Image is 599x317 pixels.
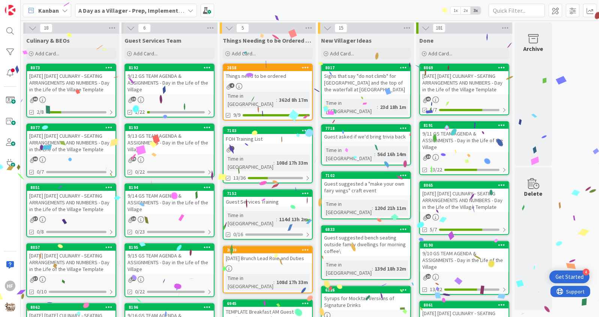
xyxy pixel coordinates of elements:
[27,184,116,214] div: 8051[DATE] [DATE] CULINARY - SEATING ARRANGEMENTS AND NUMBERS - Day in the Life of the Village Te...
[583,269,590,275] div: 4
[27,124,116,154] div: 8077[DATE] [DATE] CULINARY - SEATING ARRANGEMENTS AND NUMBERS - Day in the Life of the Village Te...
[325,227,410,232] div: 6833
[273,278,275,286] span: :
[324,146,374,162] div: Time in [GEOGRAPHIC_DATA]
[233,174,246,182] span: 13/36
[224,64,312,71] div: 2858
[428,50,452,57] span: Add Card...
[30,125,116,130] div: 8077
[27,244,116,274] div: 8057[DATE] [DATE] CULINARY - SEATING ARRANGEMENTS AND NUMBERS - Day in the Life of the Village Te...
[138,24,151,33] span: 6
[324,99,377,115] div: Time in [GEOGRAPHIC_DATA]
[227,191,312,196] div: 7152
[224,247,312,263] div: 2689[DATE] Brunch Lead Role and Duties
[419,121,509,175] a: 81919/11 GS TEAM AGENDA & ASSIGNMENTS - Day in the Life of the Village13/22
[33,216,38,221] span: 37
[321,37,372,44] span: New Villager Ideas
[322,172,410,179] div: 7102
[420,122,509,152] div: 81919/11 GS TEAM AGENDA & ASSIGNMENTS - Day in the Life of the Village
[223,37,313,44] span: Things Needing to be Ordered - PUT IN CARD, Don't make new card
[131,276,136,281] span: 19
[27,304,116,311] div: 8062
[426,154,431,159] span: 19
[134,50,158,57] span: Add Card...
[420,302,509,308] div: 8061
[322,233,410,256] div: Guest suggested bench seating outside family dwellings for morning coffee\
[423,243,509,248] div: 8190
[37,108,44,116] span: 2/8
[227,65,312,70] div: 2858
[420,242,509,249] div: 8190
[135,288,145,296] span: 0/22
[524,44,543,53] div: Archive
[33,97,38,101] span: 40
[420,242,509,272] div: 81909/10 GS TEAM AGENDA & ASSIGNMENTS - Day in the Life of the Village
[125,37,182,44] span: Guest Services Team
[322,179,410,195] div: Guest suggested a "make your own fairy wings" craft event
[26,64,116,118] a: 8073[DATE] [DATE] CULINARY - SEATING ARRANGEMENTS AND NUMBERS - Day in the Life of the Village Te...
[131,156,136,161] span: 19
[37,288,47,296] span: 0/10
[232,50,256,57] span: Add Card...
[324,200,372,216] div: Time in [GEOGRAPHIC_DATA]
[322,172,410,195] div: 7102Guest suggested a "make your own fairy wings" craft event
[26,183,116,237] a: 8051[DATE] [DATE] CULINARY - SEATING ARRANGEMENTS AND NUMBERS - Day in the Life of the Village Te...
[5,281,15,291] div: HF
[236,24,249,33] span: 5
[125,184,214,214] div: 81949/14 GS TEAM AGENDA & ASSIGNMENTS - Day in the Life of the Village
[322,64,410,71] div: 8017
[40,24,53,33] span: 18
[224,247,312,253] div: 2689
[426,97,431,101] span: 43
[30,65,116,70] div: 8073
[37,168,44,176] span: 0/7
[223,189,313,240] a: 7152Guest Services TrainingTime in [GEOGRAPHIC_DATA]:114d 13h 2m0/16
[335,24,347,33] span: 15
[420,189,509,212] div: [DATE] [DATE] CULINARY - SEATING ARRANGEMENTS AND NUMBERS - Day in the Life of the Village Template
[35,50,59,57] span: Add Card...
[420,249,509,272] div: 9/10 GS TEAM AGENDA & ASSIGNMENTS - Day in the Life of the Village
[26,37,70,44] span: Culinary & BEOs
[426,274,431,279] span: 20
[489,4,545,17] input: Quick Filter...
[227,301,312,306] div: 6945
[420,71,509,94] div: [DATE] [DATE] CULINARY - SEATING ARRANGEMENTS AND NUMBERS - Day in the Life of the Village Template
[374,150,375,158] span: :
[125,251,214,274] div: 9/15 GS TEAM AGENDA & ASSIGNMENTS - Day in the Life of the Village
[549,271,590,283] div: Open Get Started checklist, remaining modules: 4
[224,127,312,144] div: 7103FOH Training List
[233,111,240,119] span: 9/9
[423,302,509,308] div: 8061
[524,189,543,198] div: Delete
[450,7,461,14] span: 1x
[377,103,378,111] span: :
[375,150,408,158] div: 56d 16h 14m
[420,182,509,189] div: 8065
[27,71,116,94] div: [DATE] [DATE] CULINARY - SEATING ARRANGEMENTS AND NUMBERS - Day in the Life of the Village Template
[125,183,215,237] a: 81949/14 GS TEAM AGENDA & ASSIGNMENTS - Day in the Life of the Village0/23
[277,215,310,223] div: 114d 13h 2m
[419,181,509,235] a: 8065[DATE] [DATE] CULINARY - SEATING ARRANGEMENTS AND NUMBERS - Day in the Life of the Village Te...
[27,184,116,191] div: 8051
[224,197,312,207] div: Guest Services Training
[423,183,509,188] div: 8065
[224,253,312,263] div: [DATE] Brunch Lead Role and Duties
[129,125,214,130] div: 8193
[426,214,431,219] span: 43
[5,5,15,15] img: Visit kanbanzone.com
[226,211,276,228] div: Time in [GEOGRAPHIC_DATA]
[78,7,212,14] b: A Day as a Villager - Prep, Implement and Execute
[322,226,410,233] div: 6833
[275,278,310,286] div: 108d 17h 33m
[125,244,214,251] div: 8195
[322,125,410,141] div: 7718Guest asked if we'd bring trivia back
[125,304,214,311] div: 8196
[125,131,214,154] div: 9/13 GS TEAM AGENDA & ASSIGNMENTS - Day in the Life of the Village
[224,134,312,144] div: FOH Training List
[322,287,410,293] div: 6226
[322,125,410,132] div: 7718
[275,159,310,167] div: 108d 17h 33m
[125,64,214,71] div: 8192
[419,241,509,295] a: 81909/10 GS TEAM AGENDA & ASSIGNMENTS - Day in the Life of the Village13/22
[321,225,411,280] a: 6833Guest suggested bench seating outside family dwellings for morning coffee\Time in [GEOGRAPHIC...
